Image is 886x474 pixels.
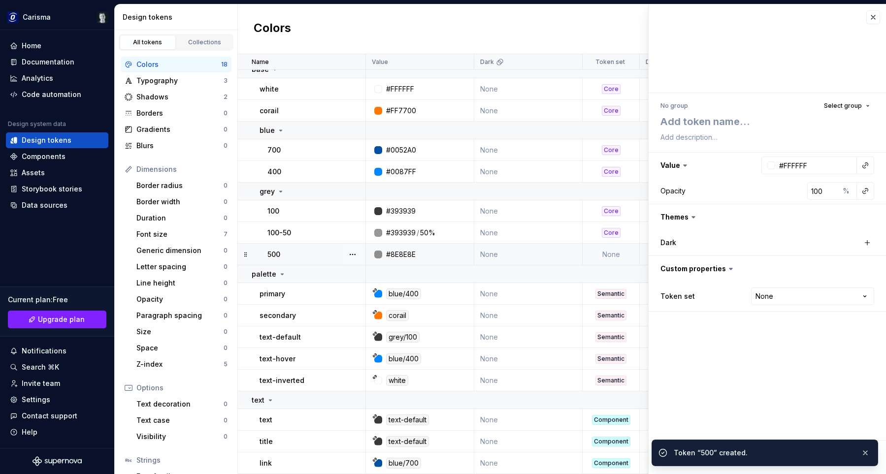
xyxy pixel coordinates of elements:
div: All tokens [123,38,172,46]
div: Settings [22,395,50,405]
div: Core [602,167,621,177]
a: Generic dimension0 [132,243,231,258]
div: 2 [224,93,228,101]
p: 400 [267,167,281,177]
div: Core [602,84,621,94]
p: 100 [267,206,279,216]
button: Contact support [6,408,108,424]
td: None [474,305,583,326]
div: 0 [224,295,228,303]
a: Components [6,149,108,164]
label: Token set [660,291,695,301]
p: palette [252,269,276,279]
div: No group [660,102,688,110]
a: Z-index5 [132,356,231,372]
span: Select group [824,102,862,110]
a: Supernova Logo [33,456,82,466]
div: 0 [224,109,228,117]
a: Home [6,38,108,54]
div: Analytics [22,73,53,83]
button: Search ⌘K [6,359,108,375]
span: Upgrade plan [38,315,85,324]
td: None [474,283,583,305]
a: Storybook stories [6,181,108,197]
div: 0 [224,142,228,150]
div: Core [602,228,621,238]
div: blue/400 [386,288,421,299]
div: blue/400 [386,353,421,364]
div: Opacity [660,186,686,196]
div: white [386,375,408,386]
div: Generic dimension [136,246,224,255]
td: None [583,244,640,265]
a: Line height0 [132,275,231,291]
div: Borders [136,108,224,118]
div: Storybook stories [22,184,82,194]
a: Letter spacing0 [132,259,231,275]
p: 500 [267,250,280,259]
div: Design tokens [22,135,71,145]
div: Semantic [595,354,626,364]
input: 100 [807,182,839,200]
td: None [474,348,583,370]
div: #393939 [386,228,416,238]
p: text-inverted [260,376,304,385]
a: Gradients0 [121,122,231,137]
div: 0 [224,214,228,222]
td: None [474,200,583,222]
div: Blurs [136,141,224,151]
p: text-hover [260,354,295,364]
div: Border radius [136,181,224,190]
div: #0087FF [386,167,416,177]
a: Invite team [6,376,108,391]
div: grey/100 [386,332,420,343]
input: e.g. #000000 [775,157,857,174]
div: text-default [386,414,429,425]
td: None [474,222,583,244]
a: Visibility0 [132,429,231,444]
div: #FF7700 [386,106,416,116]
div: 0 [224,312,228,319]
a: Border radius0 [132,178,231,193]
td: None [474,78,583,100]
div: corail [386,310,409,321]
div: Z-index [136,359,224,369]
p: Value [372,58,388,66]
div: Design tokens [123,12,233,22]
p: grey [260,187,275,196]
div: #393939 [386,206,416,216]
div: 0 [224,198,228,206]
div: Core [602,145,621,155]
div: Opacity [136,294,224,304]
img: Thibault Duforest [97,11,108,23]
div: Options [136,383,228,393]
div: Collections [180,38,230,46]
div: Duration [136,213,224,223]
div: 0 [224,344,228,352]
a: Typography3 [121,73,231,89]
div: Text decoration [136,399,224,409]
a: Documentation [6,54,108,70]
div: 0 [224,182,228,190]
a: Space0 [132,340,231,356]
button: Notifications [6,343,108,359]
a: Colors18 [121,57,231,72]
div: #0052A0 [386,145,416,155]
div: Font size [136,229,224,239]
div: 50% [420,228,435,238]
div: 18 [221,61,228,68]
div: Line height [136,278,224,288]
div: 3 [224,77,228,85]
a: Data sources [6,197,108,213]
div: Visibility [136,432,224,442]
div: #FFFFFF [386,84,414,94]
p: white [260,84,279,94]
p: secondary [260,311,296,320]
div: Typography [136,76,224,86]
div: Contact support [22,411,77,421]
div: #8E8E8E [386,250,416,259]
div: Colors [136,60,221,69]
button: CarismaThibault Duforest [2,6,112,28]
div: Semantic [595,289,626,299]
button: Help [6,424,108,440]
